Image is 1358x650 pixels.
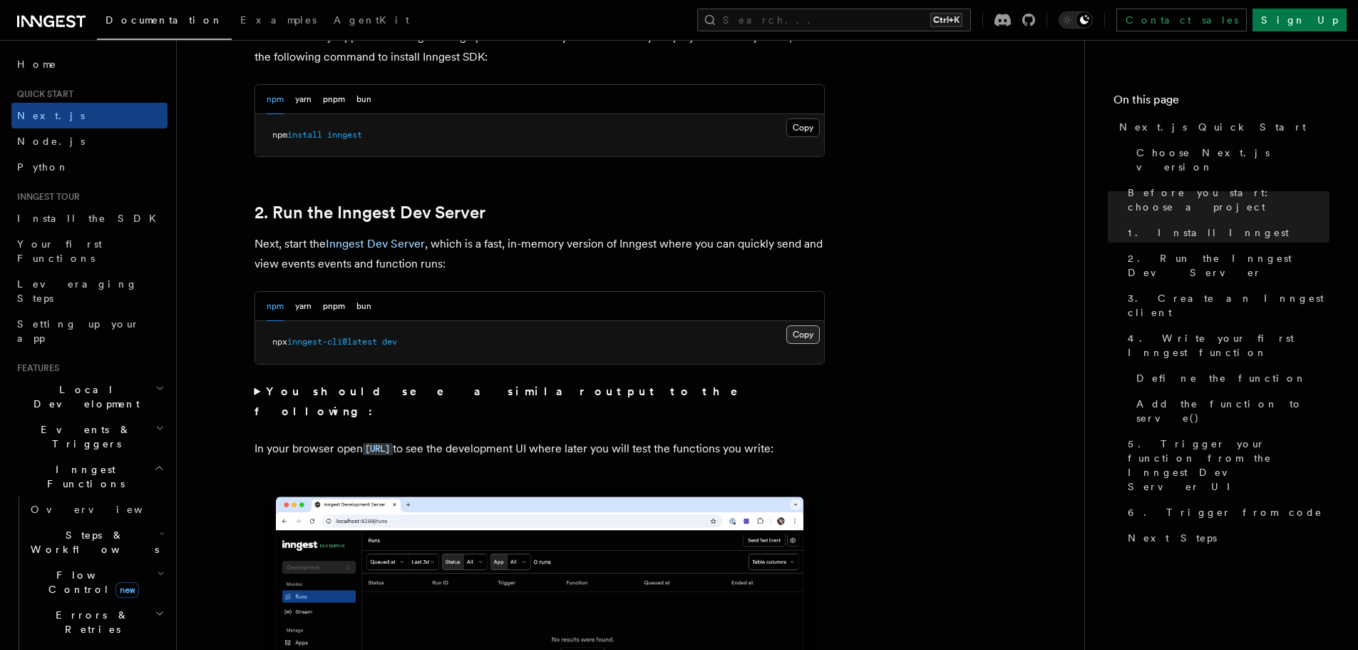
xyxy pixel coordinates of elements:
span: Setting up your app [17,318,140,344]
p: With the Next.js app now running running open a new tab in your terminal. In your project directo... [254,27,825,67]
a: Next.js [11,103,168,128]
button: npm [267,292,284,321]
button: Inngest Functions [11,457,168,497]
button: Local Development [11,377,168,417]
button: Flow Controlnew [25,562,168,602]
a: 2. Run the Inngest Dev Server [1122,245,1329,285]
a: Contact sales [1116,9,1247,31]
a: 6. Trigger from code [1122,499,1329,525]
a: Python [11,154,168,180]
span: new [115,582,139,598]
kbd: Ctrl+K [930,13,962,27]
span: Python [17,161,69,173]
span: Leveraging Steps [17,278,138,304]
span: Quick start [11,88,73,100]
a: Overview [25,497,168,522]
a: Examples [232,4,325,39]
span: Errors & Retries [25,608,155,636]
button: Events & Triggers [11,417,168,457]
span: Flow Control [25,568,157,596]
span: inngest-cli@latest [287,337,377,347]
span: Define the function [1136,371,1307,385]
span: npm [272,130,287,140]
a: Add the function to serve() [1131,391,1329,431]
span: Next.js Quick Start [1119,120,1306,134]
button: bun [356,292,371,321]
span: AgentKit [334,14,409,26]
span: 6. Trigger from code [1128,505,1322,519]
span: Events & Triggers [11,422,155,451]
span: Documentation [106,14,223,26]
span: Features [11,362,59,374]
a: Choose Next.js version [1131,140,1329,180]
a: Next.js Quick Start [1113,114,1329,140]
a: 4. Write your first Inngest function [1122,325,1329,365]
span: 5. Trigger your function from the Inngest Dev Server UI [1128,437,1329,494]
p: Next, start the , which is a fast, in-memory version of Inngest where you can quickly send and vi... [254,234,825,274]
a: Setting up your app [11,311,168,351]
code: [URL] [363,443,393,455]
a: Before you start: choose a project [1122,180,1329,220]
a: [URL] [363,442,393,455]
button: pnpm [323,85,345,114]
button: pnpm [323,292,345,321]
button: npm [267,85,284,114]
a: Leveraging Steps [11,271,168,311]
span: inngest [327,130,362,140]
summary: You should see a similar output to the following: [254,382,825,422]
a: Inngest Dev Server [326,237,425,250]
span: Inngest Functions [11,462,154,491]
span: 1. Install Inngest [1128,225,1289,240]
span: 3. Create an Inngest client [1128,291,1329,320]
span: Add the function to serve() [1136,397,1329,425]
a: AgentKit [325,4,418,39]
span: Home [17,57,57,71]
a: Sign Up [1252,9,1347,31]
a: Install the SDK [11,205,168,231]
span: dev [382,337,397,347]
span: Next.js [17,110,85,121]
button: Errors & Retries [25,602,168,642]
span: install [287,130,322,140]
span: Your first Functions [17,238,102,264]
span: 4. Write your first Inngest function [1128,331,1329,360]
a: 5. Trigger your function from the Inngest Dev Server UI [1122,431,1329,499]
a: Node.js [11,128,168,154]
button: yarn [295,292,312,321]
span: Overview [31,504,178,515]
a: Define the function [1131,365,1329,391]
button: Copy [786,325,820,344]
a: Next Steps [1122,525,1329,551]
a: 1. Install Inngest [1122,220,1329,245]
a: Documentation [97,4,232,40]
span: npx [272,337,287,347]
span: Inngest tour [11,191,80,203]
button: Toggle dark mode [1059,11,1093,29]
button: yarn [295,85,312,114]
span: Local Development [11,382,155,411]
span: Steps & Workflows [25,528,159,557]
span: 2. Run the Inngest Dev Server [1128,251,1329,280]
a: Your first Functions [11,231,168,271]
button: bun [356,85,371,114]
span: Next Steps [1128,531,1217,545]
strong: You should see a similar output to the following: [254,385,758,418]
button: Copy [786,118,820,137]
p: In your browser open to see the development UI where later you will test the functions you write: [254,439,825,459]
button: Search...Ctrl+K [697,9,971,31]
span: Node.js [17,136,85,147]
span: Choose Next.js version [1136,146,1329,174]
a: Home [11,51,168,77]
span: Install the SDK [17,213,165,224]
span: Examples [240,14,317,26]
a: 3. Create an Inngest client [1122,285,1329,325]
span: Before you start: choose a project [1128,186,1329,214]
a: 2. Run the Inngest Dev Server [254,203,485,223]
h4: On this page [1113,91,1329,114]
button: Steps & Workflows [25,522,168,562]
